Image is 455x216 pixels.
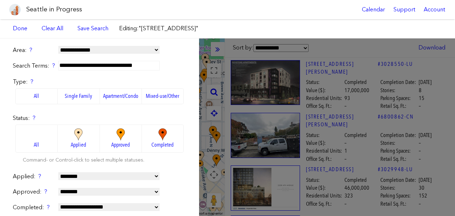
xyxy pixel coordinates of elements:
div: ? [31,78,33,86]
span: All [34,141,39,149]
div: ? [47,204,50,211]
div: ? [52,62,55,70]
h1: Seattle in Progress [26,5,82,14]
span: Completed [151,141,173,149]
label: Completed: [13,204,55,211]
a: Done [9,22,31,35]
label: Search Terms: [13,62,55,70]
a: Clear All [38,22,67,35]
span: "[STREET_ADDRESS]" [139,25,198,32]
label: Mixed-use/Other [142,88,184,104]
span: Approved [111,141,130,149]
label: Applied: [13,173,55,180]
label: Editing: [119,25,198,32]
img: completed_big.885be80b37c7.png [153,128,172,141]
label: Command- or Control-click to select multiple statuses. [23,157,144,164]
img: applied_big.774532eacd1a.png [69,128,88,141]
label: Approved: [13,188,55,196]
label: Single Family [58,88,100,104]
label: Area: [13,46,55,54]
label: Status: [13,114,186,122]
label: All [15,88,58,104]
img: approved_big.0fafd13ebf52.png [111,128,130,141]
div: ? [44,188,47,196]
div: ? [33,114,36,122]
img: favicon-96x96.png [9,4,21,15]
label: Apartment/Condo [100,88,142,104]
span: Applied [71,141,86,149]
div: ? [38,173,41,180]
div: ? [30,46,32,54]
a: Save Search [77,25,108,32]
label: Type: [13,78,186,86]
